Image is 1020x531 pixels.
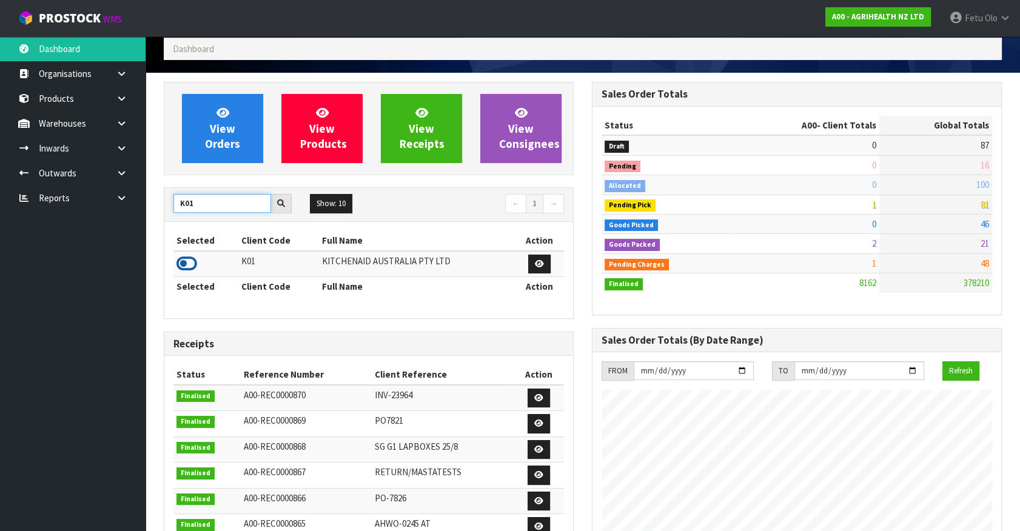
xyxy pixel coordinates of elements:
[872,258,876,269] span: 1
[605,259,669,271] span: Pending Charges
[176,416,215,428] span: Finalised
[244,441,306,452] span: A00-REC0000868
[499,105,560,151] span: View Consignees
[375,518,431,529] span: AHWO-0245 AT
[244,415,306,426] span: A00-REC0000869
[515,231,564,250] th: Action
[39,10,101,26] span: ProStock
[513,365,564,384] th: Action
[372,365,513,384] th: Client Reference
[173,194,271,213] input: Search clients
[605,161,640,173] span: Pending
[985,12,998,24] span: Olo
[173,365,241,384] th: Status
[602,361,634,381] div: FROM
[543,194,564,213] a: →
[879,116,992,135] th: Global Totals
[872,139,876,151] span: 0
[965,12,983,24] span: Fetu
[310,194,352,213] button: Show: 10
[281,94,363,163] a: ViewProducts
[981,218,989,230] span: 46
[825,7,931,27] a: A00 - AGRIHEALTH NZ LTD
[103,13,122,25] small: WMS
[942,361,979,381] button: Refresh
[238,277,319,296] th: Client Code
[731,116,879,135] th: - Client Totals
[526,194,543,213] a: 1
[176,442,215,454] span: Finalised
[205,105,240,151] span: View Orders
[176,519,215,531] span: Finalised
[602,88,992,100] h3: Sales Order Totals
[375,389,412,401] span: INV-23964
[605,180,645,192] span: Allocated
[375,441,458,452] span: SG G1 LAPBOXES 25/8
[602,335,992,346] h3: Sales Order Totals (By Date Range)
[238,231,319,250] th: Client Code
[872,159,876,171] span: 0
[772,361,794,381] div: TO
[176,467,215,479] span: Finalised
[515,277,564,296] th: Action
[244,466,306,478] span: A00-REC0000867
[238,251,319,277] td: K01
[244,389,306,401] span: A00-REC0000870
[182,94,263,163] a: ViewOrders
[605,239,660,251] span: Goods Packed
[375,466,461,478] span: RETURN/MASTATESTS
[176,390,215,402] span: Finalised
[964,277,989,289] span: 378210
[318,277,515,296] th: Full Name
[18,10,33,25] img: cube-alt.png
[605,141,629,153] span: Draft
[173,231,238,250] th: Selected
[872,179,876,190] span: 0
[244,492,306,504] span: A00-REC0000866
[872,238,876,249] span: 2
[300,105,347,151] span: View Products
[605,219,658,232] span: Goods Picked
[976,179,989,190] span: 100
[605,278,643,290] span: Finalised
[375,492,406,504] span: PO-7826
[173,43,214,55] span: Dashboard
[480,94,562,163] a: ViewConsignees
[244,518,306,529] span: A00-REC0000865
[176,493,215,506] span: Finalised
[859,277,876,289] span: 8162
[832,12,924,22] strong: A00 - AGRIHEALTH NZ LTD
[318,231,515,250] th: Full Name
[981,238,989,249] span: 21
[981,139,989,151] span: 87
[318,251,515,277] td: KITCHENAID AUSTRALIA PTY LTD
[802,119,817,131] span: A00
[173,338,564,350] h3: Receipts
[872,218,876,230] span: 0
[981,159,989,171] span: 16
[602,116,731,135] th: Status
[241,365,372,384] th: Reference Number
[378,194,564,215] nav: Page navigation
[173,277,238,296] th: Selected
[375,415,403,426] span: PO7821
[605,199,656,212] span: Pending Pick
[872,199,876,210] span: 1
[981,199,989,210] span: 81
[505,194,526,213] a: ←
[381,94,462,163] a: ViewReceipts
[400,105,445,151] span: View Receipts
[981,258,989,269] span: 48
